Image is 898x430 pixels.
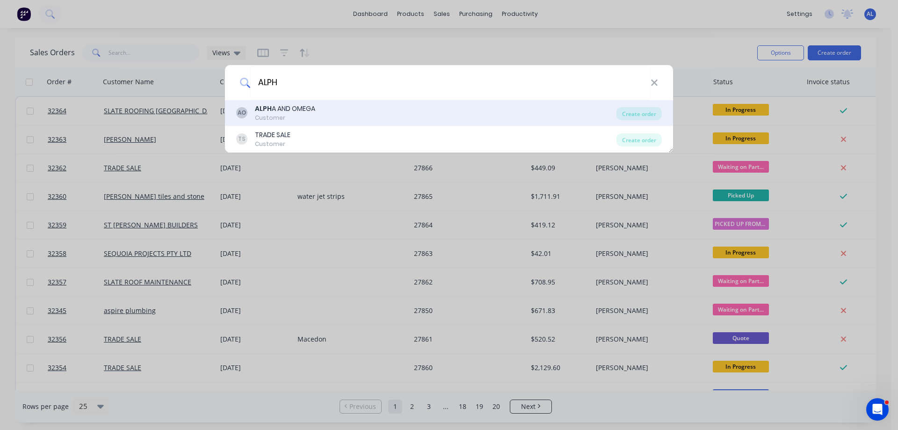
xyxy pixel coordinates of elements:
div: A AND OMEGA [255,104,315,114]
div: Create order [616,133,662,146]
div: TS [236,133,247,145]
div: Customer [255,140,290,148]
div: TRADE SALE [255,130,290,140]
iframe: Intercom live chat [866,398,889,421]
input: Enter a customer name to create a new order... [250,65,651,100]
div: Customer [255,114,315,122]
div: Create order [616,107,662,120]
div: AO [236,107,247,118]
b: ALPH [255,104,272,113]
